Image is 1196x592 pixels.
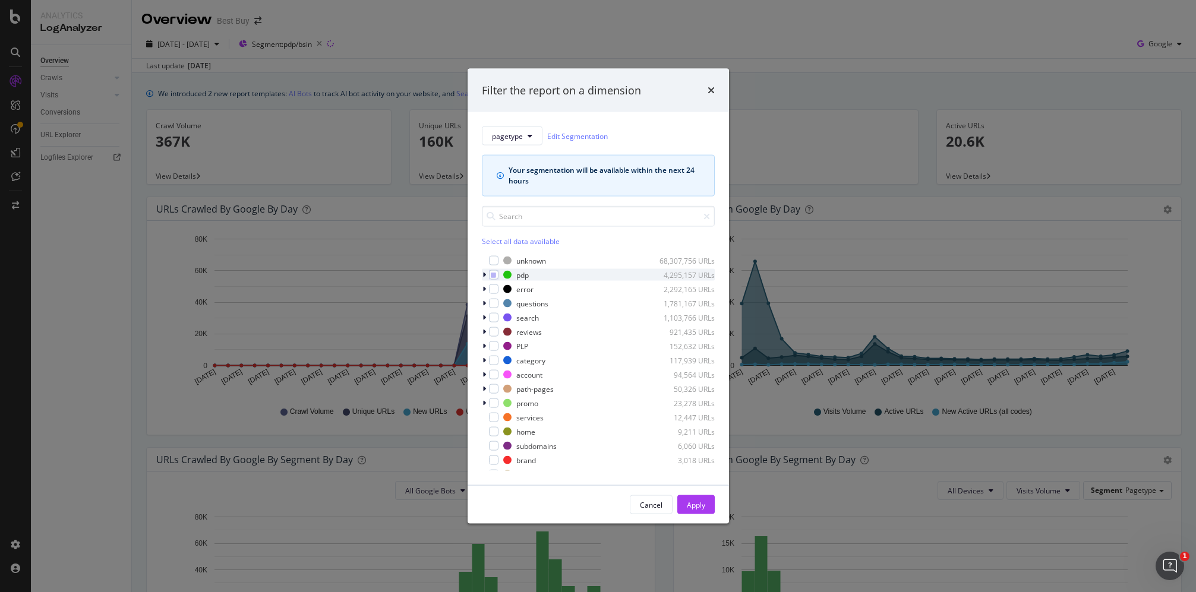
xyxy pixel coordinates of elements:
div: modal [468,68,729,524]
div: unknown [516,255,546,265]
div: path-pages [516,384,554,394]
div: promo [516,398,538,408]
div: times [708,83,715,98]
div: 23,278 URLs [657,398,715,408]
div: 921,435 URLs [657,327,715,337]
iframe: Intercom live chat [1156,552,1184,580]
div: subdomains [516,441,557,451]
button: Cancel [630,495,673,514]
div: 4,295,157 URLs [657,270,715,280]
div: 1,103,766 URLs [657,312,715,322]
div: PLP [516,341,528,351]
div: 94,564 URLs [657,369,715,379]
span: 1 [1180,552,1189,561]
div: 152,632 URLs [657,341,715,351]
div: questions [516,298,548,308]
div: discover-learn [516,469,564,479]
div: home [516,426,535,436]
div: search [516,312,539,322]
div: 50,326 URLs [657,384,715,394]
input: Search [482,206,715,227]
div: 12,447 URLs [657,412,715,422]
div: 3,018 URLs [657,455,715,465]
div: Cancel [640,499,662,509]
div: category [516,355,545,365]
div: brand [516,455,536,465]
div: Filter the report on a dimension [482,83,641,98]
span: pagetype [492,131,523,141]
div: 920 URLs [657,469,715,479]
div: Select all data available [482,236,715,246]
div: 68,307,756 URLs [657,255,715,265]
div: 6,060 URLs [657,441,715,451]
div: pdp [516,270,529,280]
a: Edit Segmentation [547,129,608,142]
div: account [516,369,542,379]
div: Apply [687,499,705,509]
div: 2,292,165 URLs [657,284,715,294]
div: services [516,412,544,422]
div: 9,211 URLs [657,426,715,436]
button: pagetype [482,126,542,145]
div: reviews [516,327,542,337]
div: info banner [482,155,715,197]
div: 1,781,167 URLs [657,298,715,308]
button: Apply [677,495,715,514]
div: Your segmentation will be available within the next 24 hours [509,165,700,186]
div: 117,939 URLs [657,355,715,365]
div: error [516,284,534,294]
